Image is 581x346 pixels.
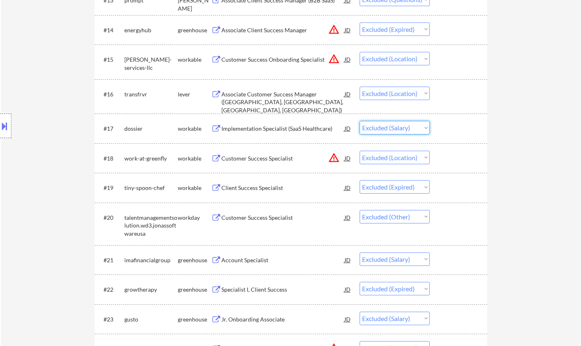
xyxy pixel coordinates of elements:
[178,315,211,324] div: greenhouse
[344,210,352,225] div: JD
[178,256,211,264] div: greenhouse
[124,315,178,324] div: gusto
[221,184,345,192] div: Client Success Specialist
[104,256,118,264] div: #21
[104,315,118,324] div: #23
[178,26,211,34] div: greenhouse
[328,53,340,65] button: warning_amber
[344,22,352,37] div: JD
[344,52,352,67] div: JD
[221,154,345,163] div: Customer Success Specialist
[124,184,178,192] div: tiny-spoon-chef
[221,315,345,324] div: Jr. Onboarding Associate
[344,180,352,195] div: JD
[344,282,352,297] div: JD
[104,286,118,294] div: #22
[124,125,178,133] div: dossier
[221,90,345,114] div: Associate Customer Success Manager ([GEOGRAPHIC_DATA], [GEOGRAPHIC_DATA], [GEOGRAPHIC_DATA], [GEO...
[124,214,178,238] div: talentmanagementsolution.wd3.jonassoftwareusa
[124,90,178,98] div: transfrvr
[344,151,352,165] div: JD
[328,24,340,35] button: warning_amber
[221,286,345,294] div: Specialist I, Client Success
[221,26,345,34] div: Associate Client Success Manager
[104,214,118,222] div: #20
[221,125,345,133] div: Implementation Specialist (SaaS Healthcare)
[178,90,211,98] div: lever
[124,26,178,34] div: energyhub
[328,152,340,163] button: warning_amber
[178,154,211,163] div: workable
[124,56,178,71] div: [PERSON_NAME]-services-llc
[344,312,352,326] div: JD
[124,256,178,264] div: imafinancialgroup
[344,252,352,267] div: JD
[221,256,345,264] div: Account Specialist
[124,154,178,163] div: work-at-greenfly
[344,121,352,136] div: JD
[178,56,211,64] div: workable
[104,26,118,34] div: #14
[124,286,178,294] div: growtherapy
[221,214,345,222] div: Customer Success Specialist
[344,87,352,101] div: JD
[178,286,211,294] div: greenhouse
[178,214,211,222] div: workday
[221,56,345,64] div: Customer Success Onboarding Specialist
[178,125,211,133] div: workable
[178,184,211,192] div: workable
